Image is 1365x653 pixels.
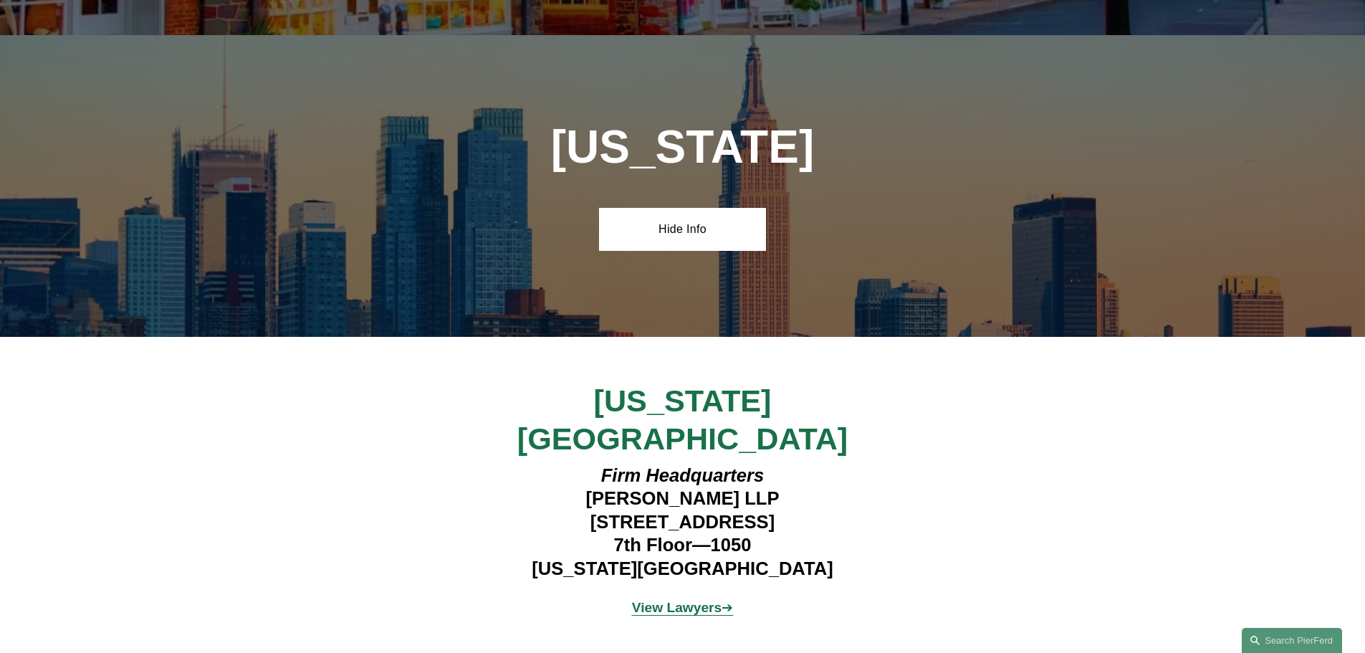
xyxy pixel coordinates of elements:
h1: [US_STATE] [474,121,891,173]
a: Hide Info [599,208,766,251]
span: [US_STATE][GEOGRAPHIC_DATA] [517,383,848,455]
em: Firm Headquarters [601,465,765,485]
a: View Lawyers➔ [632,600,734,615]
a: Search this site [1242,628,1342,653]
span: ➔ [632,600,734,615]
strong: View Lawyers [632,600,722,615]
h4: [PERSON_NAME] LLP [STREET_ADDRESS] 7th Floor—1050 [US_STATE][GEOGRAPHIC_DATA] [474,464,891,580]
